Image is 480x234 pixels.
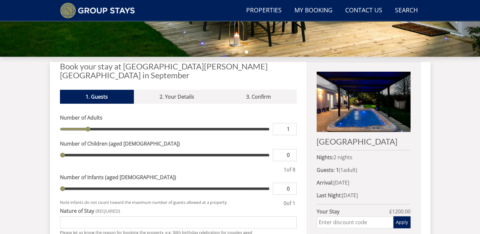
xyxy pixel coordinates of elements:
a: 2. Your Details [134,90,220,104]
a: Contact Us [343,3,385,18]
a: My Booking [292,3,335,18]
span: adult [340,166,356,173]
button: Apply [393,216,411,228]
strong: Your Stay [317,208,389,215]
input: Enter discount code [317,216,393,228]
p: [DATE] [317,179,410,186]
strong: Last Night: [317,192,342,199]
a: 3. Confirm [220,90,297,104]
p: 2 nights [317,153,410,161]
span: ( ) [336,166,357,173]
span: £ [389,208,411,215]
strong: Nights: [317,154,333,161]
h2: Book your stay at [GEOGRAPHIC_DATA][PERSON_NAME][GEOGRAPHIC_DATA] in September [60,62,297,80]
label: Number of Infants (aged [DEMOGRAPHIC_DATA]) [60,173,297,181]
span: 1 [340,166,343,173]
label: Number of Adults [60,114,297,121]
img: An image of 'FORMOSA' [317,72,410,132]
strong: Guests: [317,166,335,173]
a: Properties [244,3,284,18]
span: 1 [284,166,286,173]
img: Group Stays [60,3,135,18]
small: Note infants do not count toward the maximum number of guests allowed at a property. [60,199,283,207]
label: Nature of Stay [60,207,297,215]
a: Search [392,3,420,18]
span: 1200.00 [392,208,411,215]
span: 0 [284,200,286,207]
h2: [GEOGRAPHIC_DATA] [317,137,410,146]
strong: 1 [336,166,339,173]
div: of 8 [282,166,297,173]
label: Number of Children (aged [DEMOGRAPHIC_DATA]) [60,140,297,147]
div: of 1 [282,199,297,207]
strong: Arrival: [317,179,333,186]
a: 1. Guests [60,90,134,104]
p: [DATE] [317,192,410,199]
